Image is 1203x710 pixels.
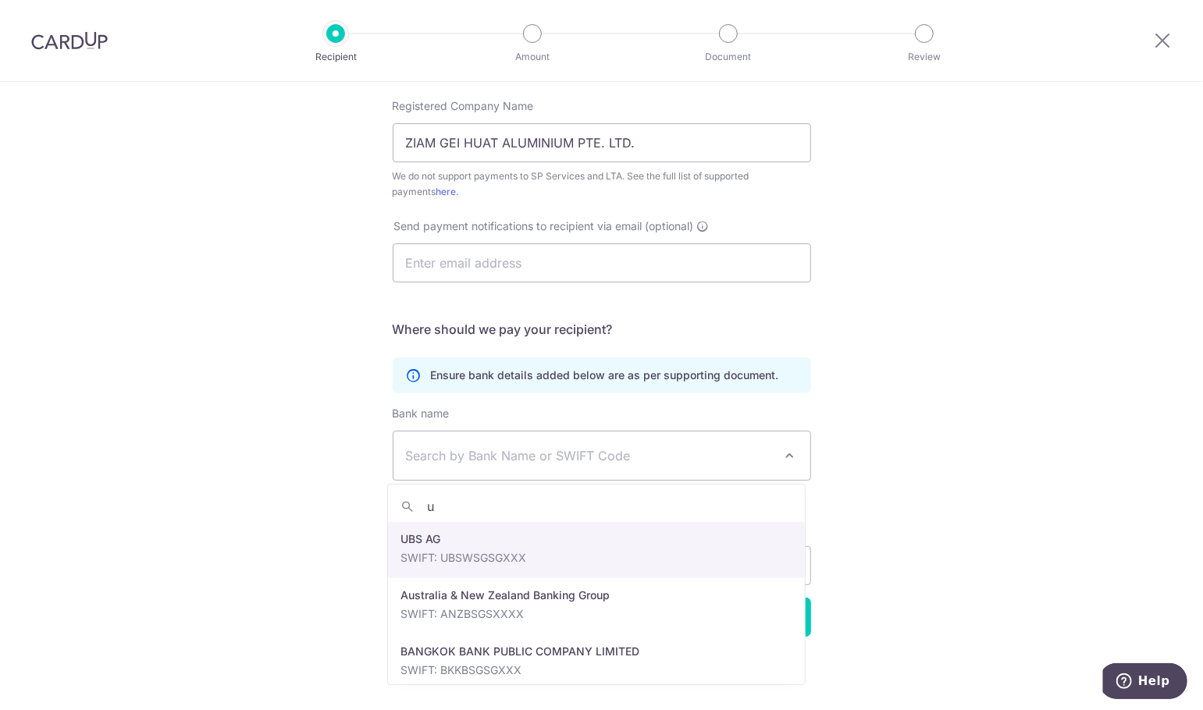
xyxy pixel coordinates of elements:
[393,169,811,200] div: We do not support payments to SP Services and LTA. See the full list of supported payments .
[400,550,792,566] p: SWIFT: UBSWSGSGXXX
[867,49,982,65] p: Review
[400,531,792,547] p: UBS AG
[671,49,786,65] p: Document
[278,49,393,65] p: Recipient
[393,243,811,282] input: Enter email address
[400,588,792,603] p: Australia & New Zealand Banking Group
[394,218,694,234] span: Send payment notifications to recipient via email (optional)
[400,662,792,678] p: SWIFT: BKKBSGSGXXX
[436,186,457,197] a: here
[400,644,792,659] p: BANGKOK BANK PUBLIC COMPANY LIMITED
[35,11,67,25] span: Help
[1103,663,1187,702] iframe: Opens a widget where you can find more information
[475,49,590,65] p: Amount
[400,606,792,622] p: SWIFT: ANZBSGSXXXX
[431,367,779,383] p: Ensure bank details added below are as per supporting document.
[31,31,108,50] img: CardUp
[393,99,534,112] span: Registered Company Name
[393,406,450,421] label: Bank name
[393,320,811,339] h5: Where should we pay your recipient?
[406,446,773,465] span: Search by Bank Name or SWIFT Code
